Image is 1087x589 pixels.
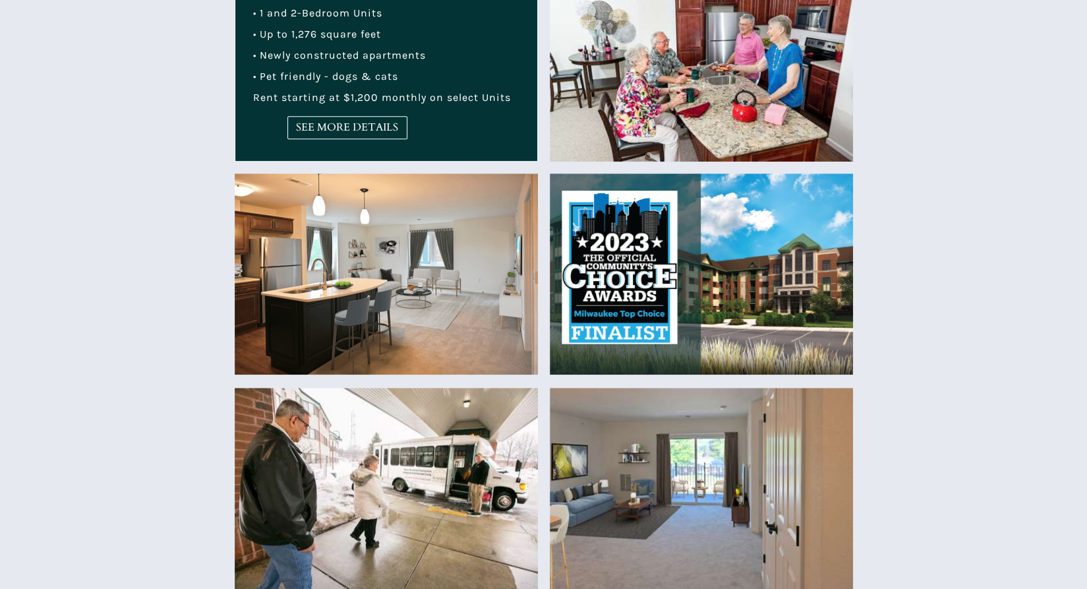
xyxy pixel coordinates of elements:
[253,70,398,82] span: • Pet friendly - dogs & cats
[288,121,407,134] span: SEE MORE DETAILS
[253,28,381,40] span: • Up to 1,276 square feet
[253,49,426,61] span: • Newly constructed apartments
[253,91,511,104] span: Rent starting at $1,200 monthly on select Units
[253,7,382,19] span: • 1 and 2-Bedroom Units
[287,116,407,139] a: SEE MORE DETAILS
